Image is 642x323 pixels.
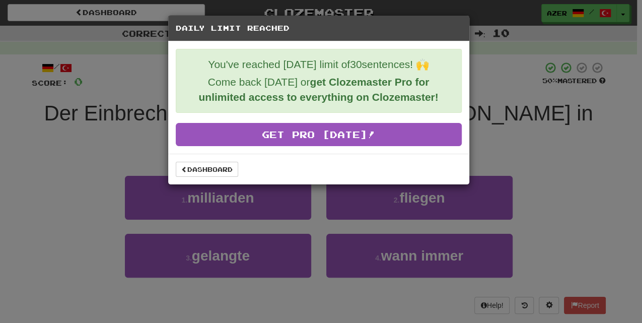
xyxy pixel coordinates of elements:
[184,57,454,72] p: You've reached [DATE] limit of 30 sentences! 🙌
[176,123,462,146] a: Get Pro [DATE]!
[176,162,238,177] a: Dashboard
[184,75,454,105] p: Come back [DATE] or
[176,23,462,33] h5: Daily Limit Reached
[198,76,438,103] strong: get Clozemaster Pro for unlimited access to everything on Clozemaster!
